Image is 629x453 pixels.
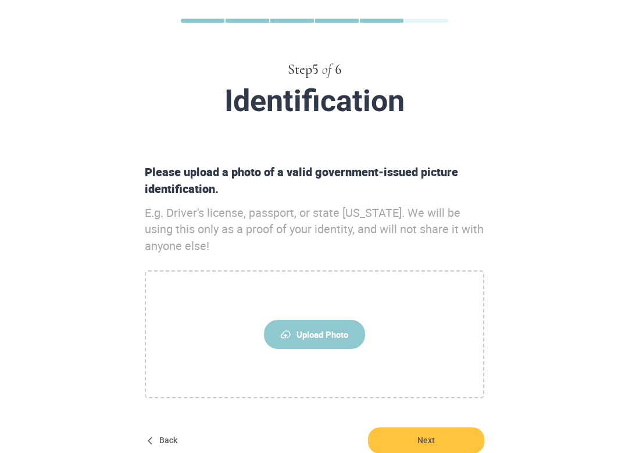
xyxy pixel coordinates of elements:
img: upload [281,330,291,338]
div: Step 5 6 [17,60,612,80]
span: of [322,63,331,77]
div: E.g. Driver's license, passport, or state [US_STATE]. We will be using this only as a proof of yo... [140,205,489,255]
div: Identification [40,84,589,117]
div: Please upload a photo of a valid government-issued picture identification. [140,164,489,197]
span: Upload Photo [264,320,365,349]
